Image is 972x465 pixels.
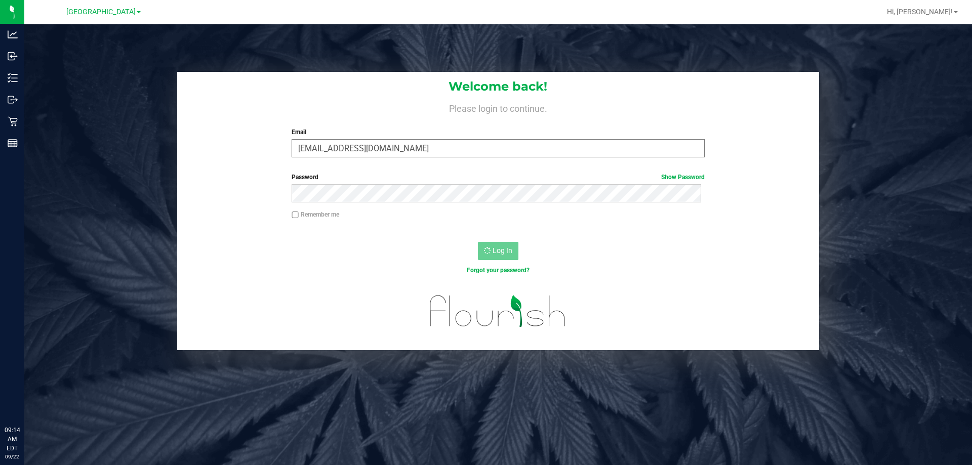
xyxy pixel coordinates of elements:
[8,95,18,105] inline-svg: Outbound
[478,242,518,260] button: Log In
[493,246,512,255] span: Log In
[5,453,20,460] p: 09/22
[177,101,819,113] h4: Please login to continue.
[292,210,339,219] label: Remember me
[292,212,299,219] input: Remember me
[66,8,136,16] span: [GEOGRAPHIC_DATA]
[8,29,18,39] inline-svg: Analytics
[887,8,953,16] span: Hi, [PERSON_NAME]!
[661,174,705,181] a: Show Password
[8,138,18,148] inline-svg: Reports
[5,426,20,453] p: 09:14 AM EDT
[8,73,18,83] inline-svg: Inventory
[177,80,819,93] h1: Welcome back!
[292,174,318,181] span: Password
[8,51,18,61] inline-svg: Inbound
[8,116,18,126] inline-svg: Retail
[467,267,530,274] a: Forgot your password?
[292,128,704,137] label: Email
[418,285,578,337] img: flourish_logo.svg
